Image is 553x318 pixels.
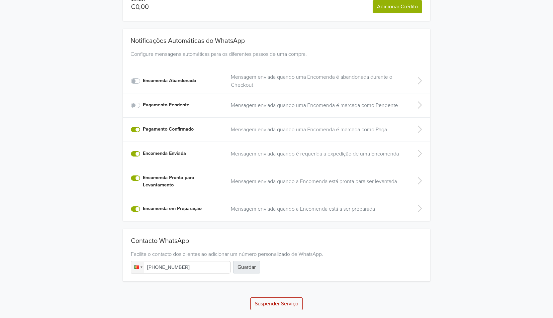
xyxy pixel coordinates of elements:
[231,101,405,109] a: Mensagem enviada quando uma Encomenda é marcada como Pendente
[231,126,405,134] a: Mensagem enviada quando uma Encomenda é marcada como Paga
[128,50,425,66] div: Configure mensagens automáticas para os diferentes passos de uma compra.
[231,205,405,213] a: Mensagem enviada quando a Encomenda está a ser preparada
[231,73,405,89] a: Mensagem enviada quando uma Encomenda é abandonada durante o Checkout
[373,0,422,13] a: Adicionar Crédito
[131,3,149,11] p: €0,00
[231,150,405,158] a: Mensagem enviada quando é requerida a expedição de uma Encomenda
[233,261,260,273] button: Guardar
[250,297,303,310] button: Suspender Serviço
[231,177,405,185] a: Mensagem enviada quando a Encomenda está pronta para ser levantada
[143,150,186,157] label: Encomenda Enviada
[143,174,223,188] label: Encomenda Pronta para Levantamento
[143,126,194,133] label: Pagamento Confirmado
[131,261,144,273] div: Portugal: + 351
[143,101,189,109] label: Pagamento Pendente
[131,261,230,273] input: 1 (702) 123-4567
[131,237,422,248] div: Contacto WhatsApp
[143,77,196,84] label: Encomenda Abandonada
[143,205,202,212] label: Encomenda em Preparação
[128,29,425,48] div: Notificações Automáticas do WhatsApp
[131,250,422,258] div: Facilite o contacto dos clientes ao adicionar um número personalizado de WhatsApp.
